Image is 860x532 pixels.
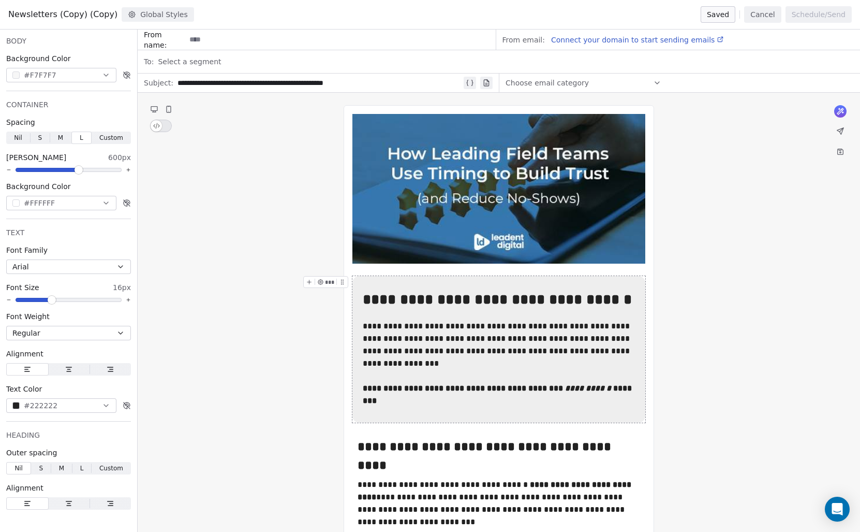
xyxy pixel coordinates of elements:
[6,53,71,64] span: Background Color
[24,400,57,411] span: #222222
[6,117,35,127] span: Spacing
[144,56,154,67] span: To:
[58,133,63,142] span: M
[24,198,55,209] span: #FFFFFF
[6,311,50,322] span: Font Weight
[113,282,131,293] span: 16px
[8,8,117,21] span: Newsletters (Copy) (Copy)
[158,56,221,67] span: Select a segment
[744,6,781,23] button: Cancel
[506,78,589,88] span: Choose email category
[12,328,40,339] span: Regular
[108,152,131,163] span: 600px
[701,6,735,23] button: Saved
[785,6,852,23] button: Schedule/Send
[6,68,116,82] button: #F7F7F7
[551,36,715,44] span: Connect your domain to start sending emails
[6,398,116,413] button: #222222
[122,7,194,22] button: Global Styles
[59,464,64,473] span: M
[6,196,116,210] button: #FFFFFF
[80,464,84,473] span: L
[6,483,43,493] span: Alignment
[6,282,39,293] span: Font Size
[6,430,131,440] div: HEADING
[12,262,29,272] span: Arial
[6,152,66,163] span: [PERSON_NAME]
[14,133,22,142] span: Nil
[6,227,131,238] div: TEXT
[6,349,43,359] span: Alignment
[502,35,545,45] span: From email:
[99,133,123,142] span: Custom
[825,497,850,522] div: Open Intercom Messenger
[144,78,173,91] span: Subject:
[6,99,131,110] div: CONTAINER
[24,70,56,81] span: #F7F7F7
[6,245,48,255] span: Font Family
[6,448,57,458] span: Outer spacing
[144,30,185,50] span: From name:
[99,464,123,473] span: Custom
[6,181,71,192] span: Background Color
[6,384,42,394] span: Text Color
[547,34,724,46] a: Connect your domain to start sending emails
[38,133,42,142] span: S
[6,36,131,46] div: BODY
[39,464,43,473] span: S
